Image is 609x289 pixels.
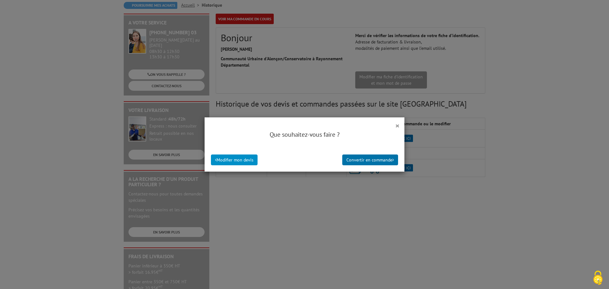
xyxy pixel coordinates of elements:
img: Cookies (fenêtre modale) [590,270,606,286]
button: × [395,122,400,130]
button: Modifier mon devis [211,154,258,165]
h4: Que souhaitez-vous faire ? [211,130,398,139]
button: Convertir en commande [342,154,398,165]
button: Cookies (fenêtre modale) [587,267,609,289]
